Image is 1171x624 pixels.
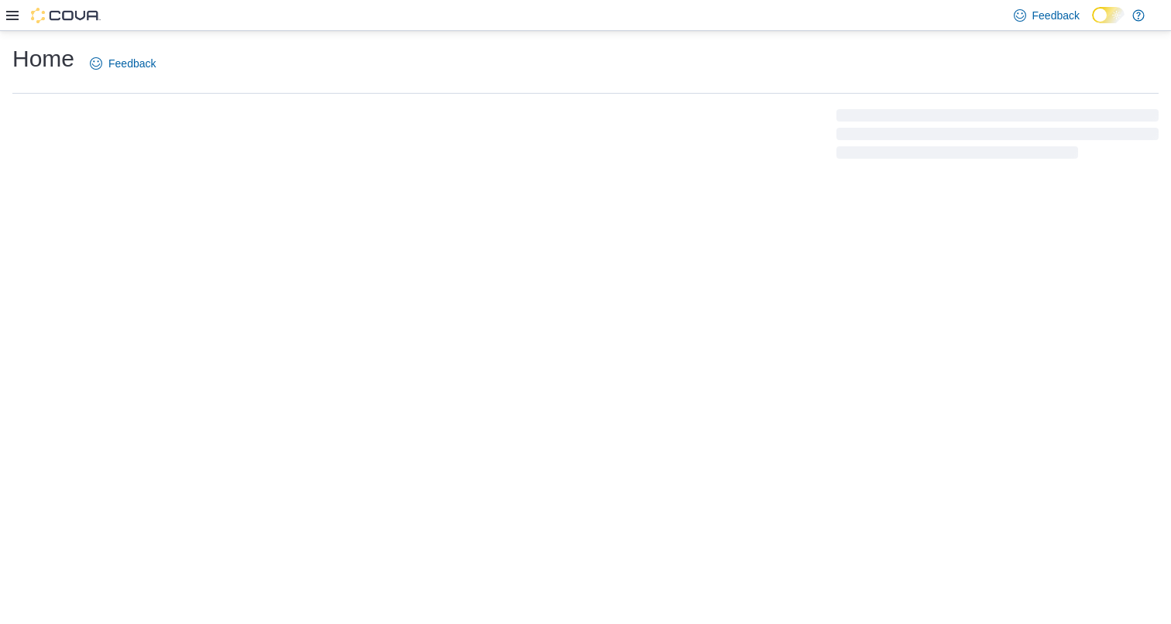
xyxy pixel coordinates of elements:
span: Loading [836,112,1159,162]
img: Cova [31,8,101,23]
span: Feedback [1032,8,1080,23]
h1: Home [12,43,74,74]
a: Feedback [84,48,162,79]
span: Dark Mode [1092,23,1093,24]
input: Dark Mode [1092,7,1125,23]
span: Feedback [108,56,156,71]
